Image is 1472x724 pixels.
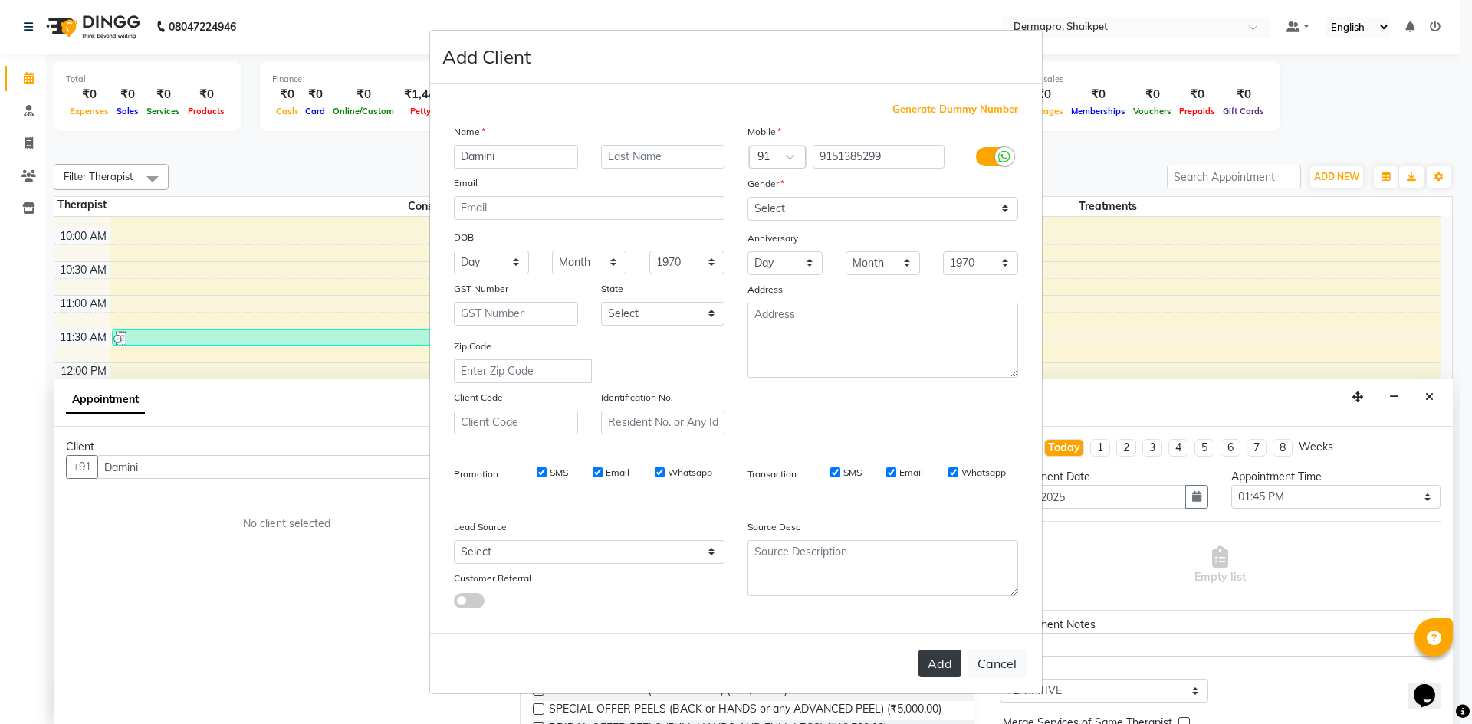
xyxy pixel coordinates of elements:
[454,339,491,353] label: Zip Code
[813,145,945,169] input: Mobile
[961,466,1006,480] label: Whatsapp
[899,466,923,480] label: Email
[747,283,783,296] label: Address
[747,125,781,139] label: Mobile
[601,145,725,169] input: Last Name
[843,466,862,480] label: SMS
[454,572,531,585] label: Customer Referral
[606,466,629,480] label: Email
[918,650,961,677] button: Add
[442,43,531,70] h4: Add Client
[454,176,478,190] label: Email
[454,359,592,383] input: Enter Zip Code
[601,282,623,296] label: State
[601,411,725,434] input: Resident No. or Any Id
[968,649,1027,678] button: Cancel
[747,467,797,481] label: Transaction
[668,466,712,480] label: Whatsapp
[454,125,485,139] label: Name
[601,391,673,405] label: Identification No.
[454,231,474,244] label: DOB
[747,231,798,245] label: Anniversary
[747,520,800,534] label: Source Desc
[892,102,1018,117] span: Generate Dummy Number
[454,145,578,169] input: First Name
[454,302,578,326] input: GST Number
[454,196,724,220] input: Email
[454,282,508,296] label: GST Number
[454,467,498,481] label: Promotion
[550,466,568,480] label: SMS
[454,520,507,534] label: Lead Source
[454,411,578,434] input: Client Code
[747,177,784,191] label: Gender
[454,391,503,405] label: Client Code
